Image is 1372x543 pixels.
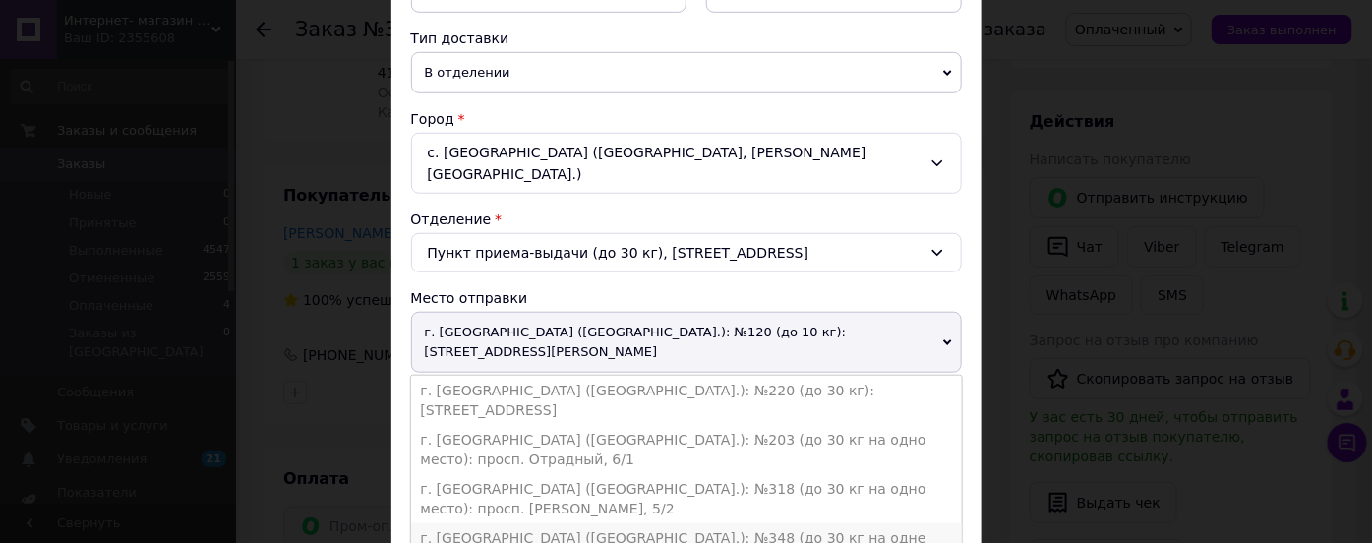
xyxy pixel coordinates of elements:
div: с. [GEOGRAPHIC_DATA] ([GEOGRAPHIC_DATA], [PERSON_NAME][GEOGRAPHIC_DATA].) [411,133,962,194]
span: Место отправки [411,290,528,306]
li: г. [GEOGRAPHIC_DATA] ([GEOGRAPHIC_DATA].): №203 (до 30 кг на одно место): просп. Отрадный, 6/1 [411,425,962,474]
div: Отделение [411,210,962,229]
span: Тип доставки [411,30,509,46]
span: В отделении [411,52,962,93]
span: г. [GEOGRAPHIC_DATA] ([GEOGRAPHIC_DATA].): №120 (до 10 кг): [STREET_ADDRESS][PERSON_NAME] [411,312,962,373]
div: Город [411,109,962,129]
div: Пункт приема-выдачи (до 30 кг), [STREET_ADDRESS] [411,233,962,272]
li: г. [GEOGRAPHIC_DATA] ([GEOGRAPHIC_DATA].): №220 (до 30 кг): [STREET_ADDRESS] [411,376,962,425]
li: г. [GEOGRAPHIC_DATA] ([GEOGRAPHIC_DATA].): №318 (до 30 кг на одно место): просп. [PERSON_NAME], 5/2 [411,474,962,523]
